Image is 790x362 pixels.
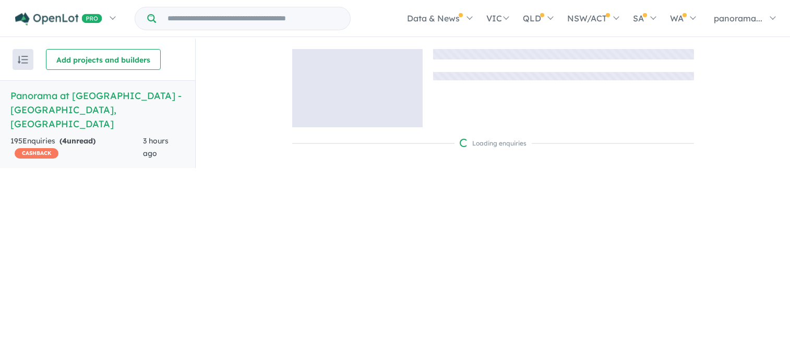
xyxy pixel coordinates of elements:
[460,138,526,149] div: Loading enquiries
[62,136,67,146] span: 4
[15,13,102,26] img: Openlot PRO Logo White
[158,7,348,30] input: Try estate name, suburb, builder or developer
[46,49,161,70] button: Add projects and builders
[59,136,95,146] strong: ( unread)
[15,148,58,159] span: CASHBACK
[10,89,185,131] h5: Panorama at [GEOGRAPHIC_DATA] - [GEOGRAPHIC_DATA] , [GEOGRAPHIC_DATA]
[10,135,143,160] div: 195 Enquir ies
[143,136,169,158] span: 3 hours ago
[18,56,28,64] img: sort.svg
[714,13,762,23] span: panorama...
